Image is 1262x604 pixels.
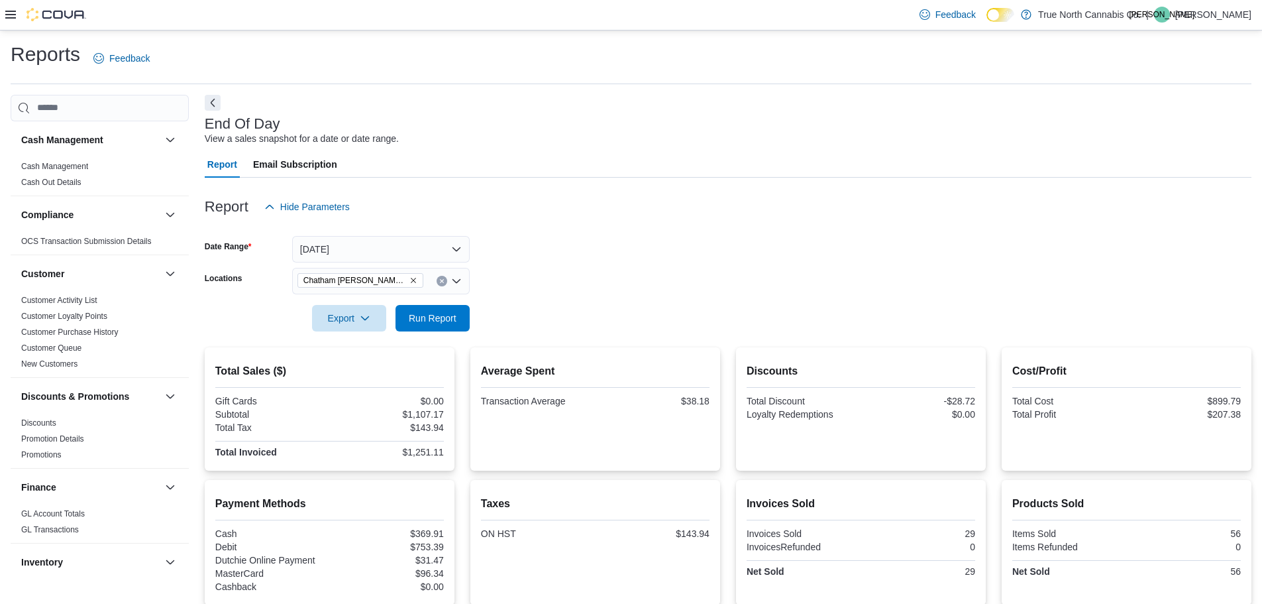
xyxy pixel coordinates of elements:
[21,133,160,147] button: Cash Management
[598,396,710,406] div: $38.18
[481,496,710,512] h2: Taxes
[162,266,178,282] button: Customer
[1130,7,1195,23] span: [PERSON_NAME]
[21,524,79,535] span: GL Transactions
[1175,7,1251,23] p: [PERSON_NAME]
[409,312,456,325] span: Run Report
[863,528,975,539] div: 29
[207,151,237,178] span: Report
[1038,7,1141,23] p: True North Cannabis Co.
[215,581,327,592] div: Cashback
[21,434,84,444] a: Promotion Details
[1012,566,1050,577] strong: Net Sold
[332,447,444,457] div: $1,251.11
[21,359,78,369] a: New Customers
[215,496,444,512] h2: Payment Methods
[21,450,62,459] a: Promotions
[1012,496,1241,512] h2: Products Sold
[11,415,189,468] div: Discounts & Promotions
[21,162,88,171] a: Cash Management
[21,481,160,494] button: Finance
[332,555,444,566] div: $31.47
[21,418,56,428] a: Discounts
[215,555,327,566] div: Dutchie Online Payment
[205,241,252,252] label: Date Range
[986,8,1014,22] input: Dark Mode
[21,208,160,221] button: Compliance
[21,481,56,494] h3: Finance
[21,509,85,518] a: GL Account Totals
[21,390,160,403] button: Discounts & Promotions
[26,8,86,21] img: Cova
[1012,409,1124,420] div: Total Profit
[259,194,355,220] button: Hide Parameters
[1129,566,1241,577] div: 56
[747,496,975,512] h2: Invoices Sold
[215,409,327,420] div: Subtotal
[292,236,470,263] button: [DATE]
[1012,542,1124,552] div: Items Refunded
[215,396,327,406] div: Gift Cards
[21,312,107,321] a: Customer Loyalty Points
[205,132,399,146] div: View a sales snapshot for a date or date range.
[162,207,178,223] button: Compliance
[747,409,859,420] div: Loyalty Redemptions
[88,45,155,72] a: Feedback
[21,295,97,306] span: Customer Activity List
[215,542,327,552] div: Debit
[1154,7,1170,23] div: Jeff Allen
[215,528,327,539] div: Cash
[1129,542,1241,552] div: 0
[1012,528,1124,539] div: Items Sold
[395,305,470,332] button: Run Report
[215,568,327,579] div: MasterCard
[332,581,444,592] div: $0.00
[21,418,56,428] span: Discounts
[409,276,417,284] button: Remove Chatham McNaughton Ave from selection in this group
[481,363,710,379] h2: Average Spent
[11,158,189,196] div: Cash Management
[863,409,975,420] div: $0.00
[21,178,81,187] a: Cash Out Details
[253,151,337,178] span: Email Subscription
[332,568,444,579] div: $96.34
[1012,396,1124,406] div: Total Cost
[21,208,74,221] h3: Compliance
[162,389,178,404] button: Discounts & Promotions
[21,434,84,444] span: Promotion Details
[332,542,444,552] div: $753.39
[303,274,407,287] span: Chatham [PERSON_NAME] Ave
[205,95,221,111] button: Next
[21,450,62,460] span: Promotions
[914,1,981,28] a: Feedback
[320,305,378,332] span: Export
[21,509,85,519] span: GL Account Totals
[215,363,444,379] h2: Total Sales ($)
[21,133,103,147] h3: Cash Management
[1129,528,1241,539] div: 56
[21,556,160,569] button: Inventory
[109,52,150,65] span: Feedback
[11,292,189,377] div: Customer
[215,447,277,457] strong: Total Invoiced
[21,237,152,246] a: OCS Transaction Submission Details
[11,233,189,255] div: Compliance
[747,363,975,379] h2: Discounts
[21,343,81,353] span: Customer Queue
[332,409,444,420] div: $1,107.17
[21,267,160,280] button: Customer
[598,528,710,539] div: $143.94
[747,566,784,577] strong: Net Sold
[1129,409,1241,420] div: $207.38
[437,276,447,286] button: Clear input
[162,479,178,495] button: Finance
[332,528,444,539] div: $369.91
[162,132,178,148] button: Cash Management
[21,177,81,188] span: Cash Out Details
[21,525,79,534] a: GL Transactions
[21,328,119,337] a: Customer Purchase History
[747,396,859,406] div: Total Discount
[747,542,859,552] div: InvoicesRefunded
